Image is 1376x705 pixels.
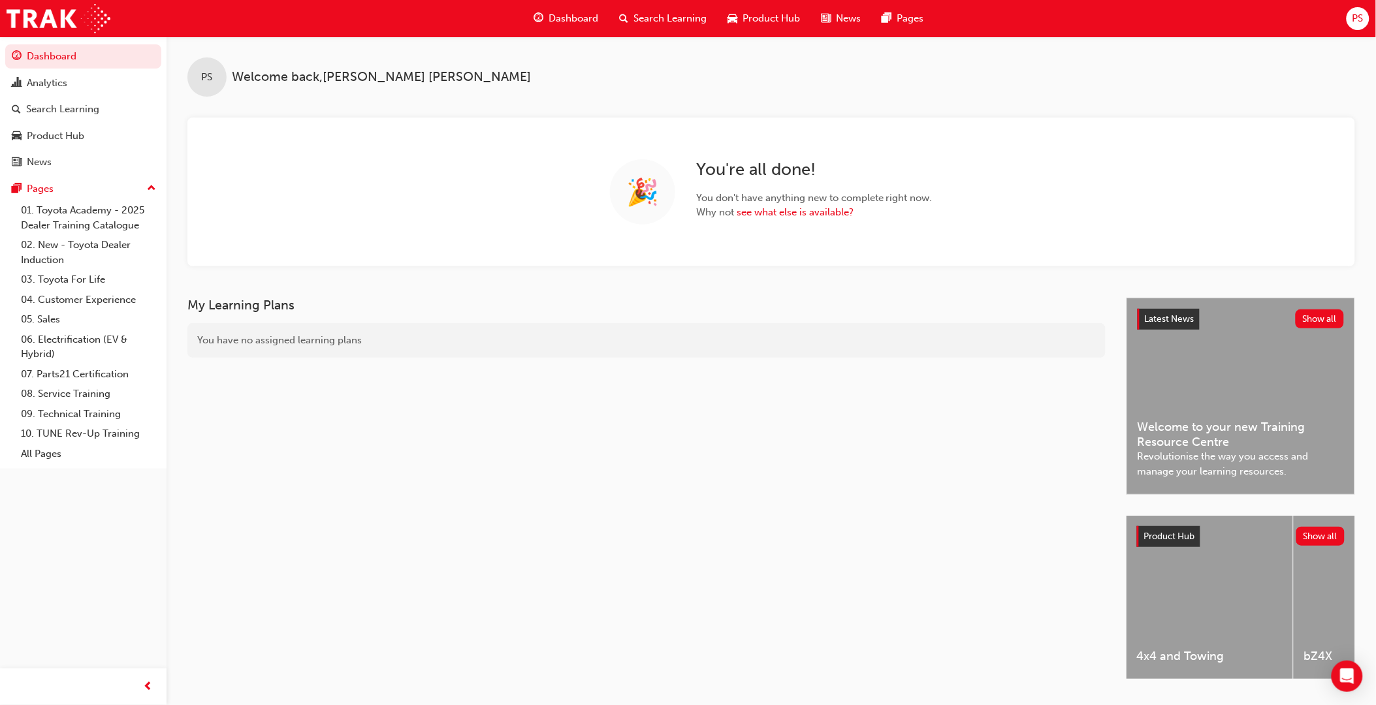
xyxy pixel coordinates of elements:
[5,71,161,95] a: Analytics
[549,11,598,26] span: Dashboard
[16,200,161,235] a: 01. Toyota Academy - 2025 Dealer Training Catalogue
[12,51,22,63] span: guage-icon
[12,183,22,195] span: pages-icon
[1137,526,1345,547] a: Product HubShow all
[12,131,22,142] span: car-icon
[743,11,800,26] span: Product Hub
[1145,313,1194,324] span: Latest News
[16,270,161,290] a: 03. Toyota For Life
[1296,309,1345,328] button: Show all
[16,290,161,310] a: 04. Customer Experience
[147,180,156,197] span: up-icon
[16,444,161,464] a: All Pages
[5,177,161,201] button: Pages
[144,679,153,695] span: prev-icon
[523,5,609,32] a: guage-iconDashboard
[1137,649,1283,664] span: 4x4 and Towing
[5,42,161,177] button: DashboardAnalyticsSearch LearningProduct HubNews
[12,78,22,89] span: chart-icon
[626,185,659,200] span: 🎉
[16,364,161,384] a: 07. Parts21 Certification
[696,159,933,180] h2: You're all done!
[897,11,923,26] span: Pages
[1127,516,1293,679] a: 4x4 and Towing
[1138,309,1344,330] a: Latest NewsShow all
[619,10,628,27] span: search-icon
[696,191,933,206] span: You don't have anything new to complete right now.
[810,5,871,32] a: news-iconNews
[16,309,161,330] a: 05. Sales
[737,206,854,218] a: see what else is available?
[187,298,1106,313] h3: My Learning Plans
[16,404,161,424] a: 09. Technical Training
[5,150,161,174] a: News
[5,97,161,121] a: Search Learning
[534,10,543,27] span: guage-icon
[27,76,67,91] div: Analytics
[728,10,737,27] span: car-icon
[1144,531,1195,542] span: Product Hub
[717,5,810,32] a: car-iconProduct Hub
[633,11,707,26] span: Search Learning
[1347,7,1369,30] button: PS
[821,10,831,27] span: news-icon
[836,11,861,26] span: News
[882,10,891,27] span: pages-icon
[7,4,110,33] img: Trak
[12,157,22,168] span: news-icon
[232,70,531,85] span: Welcome back , [PERSON_NAME] [PERSON_NAME]
[5,124,161,148] a: Product Hub
[1127,298,1355,495] a: Latest NewsShow allWelcome to your new Training Resource CentreRevolutionise the way you access a...
[187,323,1106,358] div: You have no assigned learning plans
[1296,527,1345,546] button: Show all
[202,70,213,85] span: PS
[1138,420,1344,449] span: Welcome to your new Training Resource Centre
[27,155,52,170] div: News
[871,5,934,32] a: pages-iconPages
[1332,661,1363,692] div: Open Intercom Messenger
[16,330,161,364] a: 06. Electrification (EV & Hybrid)
[16,235,161,270] a: 02. New - Toyota Dealer Induction
[1138,449,1344,478] span: Revolutionise the way you access and manage your learning resources.
[16,384,161,404] a: 08. Service Training
[1352,11,1364,26] span: PS
[696,205,933,220] span: Why not
[26,102,99,117] div: Search Learning
[27,129,84,144] div: Product Hub
[609,5,717,32] a: search-iconSearch Learning
[5,44,161,69] a: Dashboard
[16,424,161,444] a: 10. TUNE Rev-Up Training
[12,104,21,116] span: search-icon
[27,181,54,196] div: Pages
